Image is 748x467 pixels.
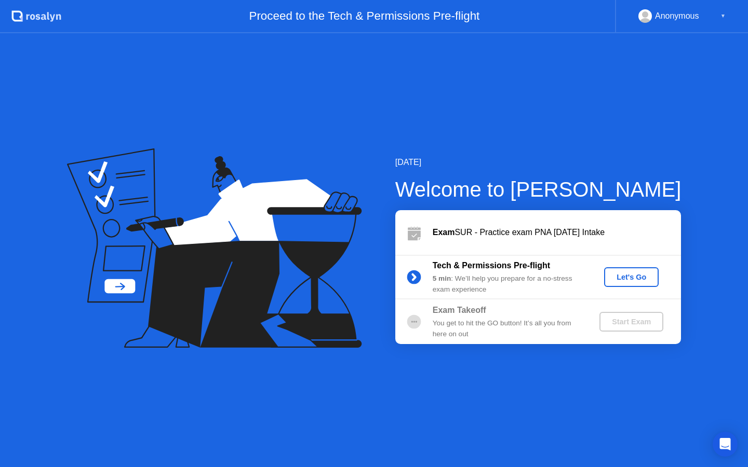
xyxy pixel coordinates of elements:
div: Open Intercom Messenger [713,432,738,457]
div: Start Exam [604,318,659,326]
button: Start Exam [599,312,663,332]
b: 5 min [433,274,451,282]
div: : We’ll help you prepare for a no-stress exam experience [433,273,582,295]
div: You get to hit the GO button! It’s all you from here on out [433,318,582,339]
div: Welcome to [PERSON_NAME] [395,174,682,205]
b: Exam Takeoff [433,306,486,314]
div: [DATE] [395,156,682,169]
div: SUR - Practice exam PNA [DATE] Intake [433,226,681,239]
b: Exam [433,228,455,237]
div: Anonymous [655,9,699,23]
button: Let's Go [604,267,659,287]
div: ▼ [720,9,726,23]
div: Let's Go [608,273,654,281]
b: Tech & Permissions Pre-flight [433,261,550,270]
